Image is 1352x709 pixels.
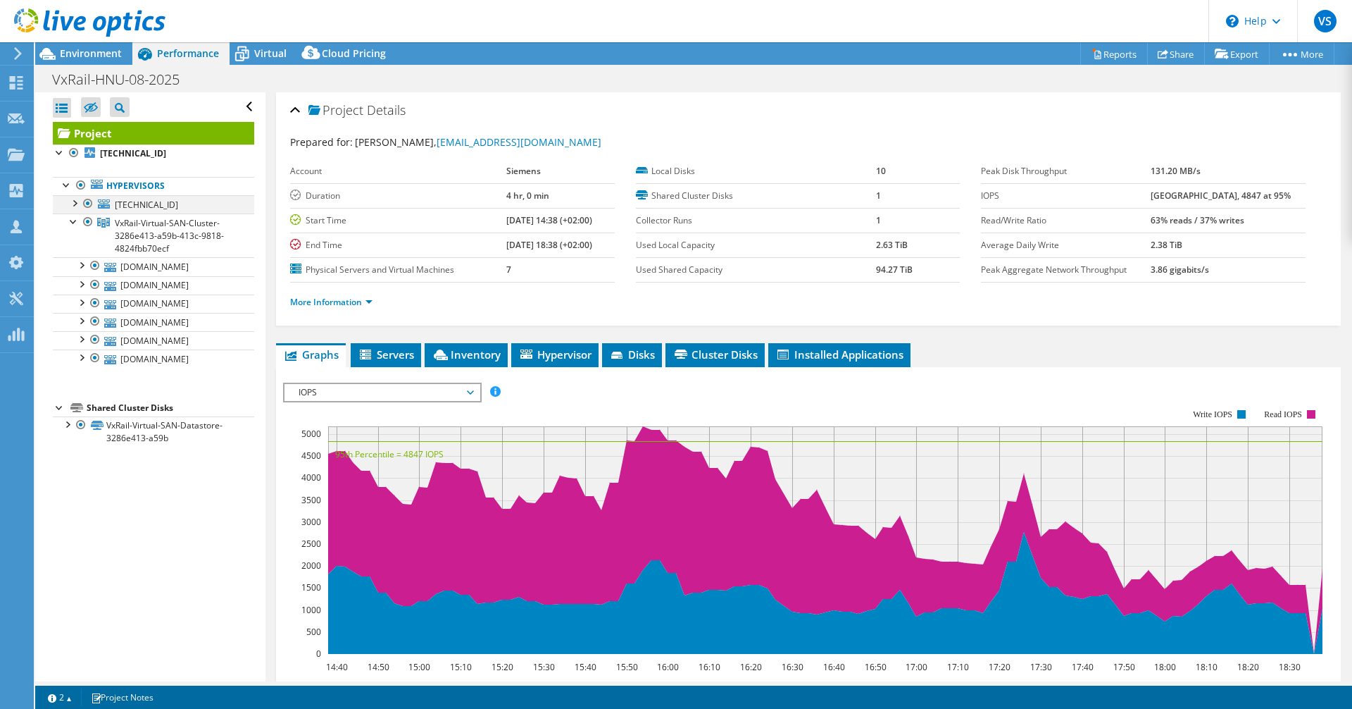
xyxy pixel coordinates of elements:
b: 2.38 TiB [1151,239,1182,251]
text: 17:20 [989,661,1010,673]
a: More Information [290,296,373,308]
text: 2000 [301,560,321,572]
a: VxRail-Virtual-SAN-Cluster-3286e413-a59b-413c-9818-4824fbb70ecf [53,214,254,257]
text: 16:50 [865,661,887,673]
text: 16:20 [740,661,762,673]
text: 15:10 [450,661,472,673]
text: 0 [316,648,321,660]
text: 16:40 [823,661,845,673]
a: [TECHNICAL_ID] [53,195,254,214]
span: Inventory [432,347,501,362]
b: [GEOGRAPHIC_DATA], 4847 at 95% [1151,190,1291,202]
b: 10 [876,165,886,177]
label: Collector Runs [636,214,876,228]
span: Graphs [283,347,339,362]
a: Export [1204,43,1270,65]
text: 1500 [301,581,321,593]
span: Details [367,101,406,118]
a: Reports [1080,43,1148,65]
b: 63% reads / 37% writes [1151,214,1244,226]
text: 17:00 [906,661,927,673]
span: VS [1314,10,1337,32]
label: Start Time [290,214,506,228]
b: 94.27 TiB [876,264,913,276]
text: 14:50 [368,661,389,673]
span: Cluster Disks [672,347,758,362]
text: 3000 [301,516,321,528]
b: 1 [876,190,881,202]
text: 15:00 [408,661,430,673]
label: IOPS [981,189,1150,203]
span: Disks [609,347,655,362]
a: [DOMAIN_NAME] [53,313,254,331]
span: IOPS [292,384,472,401]
text: 15:40 [575,661,596,673]
text: 17:30 [1030,661,1052,673]
text: 17:40 [1072,661,1094,673]
a: [DOMAIN_NAME] [53,276,254,295]
text: 16:30 [782,661,803,673]
text: 14:40 [326,661,348,673]
text: 95th Percentile = 4847 IOPS [335,448,444,460]
text: 4000 [301,471,321,483]
a: [DOMAIN_NAME] [53,295,254,313]
span: VxRail-Virtual-SAN-Cluster-3286e413-a59b-413c-9818-4824fbb70ecf [115,217,224,254]
text: 2500 [301,538,321,550]
a: [EMAIL_ADDRESS][DOMAIN_NAME] [437,135,601,149]
b: 2.63 TiB [876,239,908,251]
label: Account [290,164,506,178]
text: 18:20 [1237,661,1259,673]
b: 7 [506,264,511,276]
b: 131.20 MB/s [1151,165,1201,177]
text: Read IOPS [1265,409,1303,419]
text: 18:00 [1154,661,1176,673]
b: 4 hr, 0 min [506,190,549,202]
label: Prepared for: [290,135,353,149]
a: Project [53,122,254,144]
svg: \n [1226,15,1239,27]
span: Hypervisor [518,347,591,362]
a: [DOMAIN_NAME] [53,331,254,350]
span: Virtual [254,47,287,60]
a: Hypervisors [53,177,254,195]
label: Duration [290,189,506,203]
text: Write IOPS [1193,409,1232,419]
text: 1000 [301,604,321,616]
text: 16:00 [657,661,679,673]
span: Performance [157,47,219,60]
span: Environment [60,47,122,60]
label: Physical Servers and Virtual Machines [290,263,506,277]
a: More [1269,43,1334,65]
text: 15:30 [533,661,555,673]
text: 5000 [301,428,321,440]
text: 18:30 [1279,661,1301,673]
b: Siemens [506,165,541,177]
h1: VxRail-HNU-08-2025 [46,72,201,87]
text: 17:50 [1113,661,1135,673]
a: Share [1147,43,1205,65]
label: Average Daily Write [981,238,1150,252]
text: 3500 [301,494,321,506]
b: [DATE] 18:38 (+02:00) [506,239,592,251]
text: 17:10 [947,661,969,673]
span: Installed Applications [775,347,903,362]
text: 4500 [301,450,321,462]
text: 15:50 [616,661,638,673]
text: 15:20 [492,661,513,673]
text: 16:10 [699,661,720,673]
a: Project Notes [81,689,163,706]
a: [DOMAIN_NAME] [53,350,254,368]
span: Project [308,104,363,118]
b: 1 [876,214,881,226]
b: [TECHNICAL_ID] [100,147,166,159]
label: Used Local Capacity [636,238,876,252]
span: Cloud Pricing [322,47,386,60]
label: Peak Aggregate Network Throughput [981,263,1150,277]
label: Shared Cluster Disks [636,189,876,203]
span: [TECHNICAL_ID] [115,199,178,211]
b: 3.86 gigabits/s [1151,264,1209,276]
a: 2 [38,689,82,706]
text: 500 [306,626,321,638]
label: Used Shared Capacity [636,263,876,277]
a: [DOMAIN_NAME] [53,257,254,276]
